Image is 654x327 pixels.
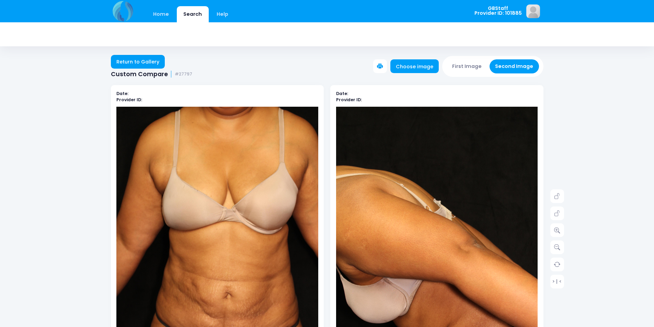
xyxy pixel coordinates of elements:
[336,97,362,103] b: Provider ID:
[177,6,209,22] a: Search
[210,6,235,22] a: Help
[526,4,540,18] img: image
[116,91,128,96] b: Date:
[447,59,487,73] button: First Image
[336,91,348,96] b: Date:
[111,71,168,78] span: Custom Compare
[147,6,176,22] a: Home
[116,97,142,103] b: Provider ID:
[390,59,439,73] a: Choose image
[474,6,522,16] span: GBStaff Provider ID: 101885
[111,55,165,69] a: Return to Gallery
[175,72,192,77] small: #27797
[550,275,564,288] a: > | <
[490,59,539,73] button: Second Image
